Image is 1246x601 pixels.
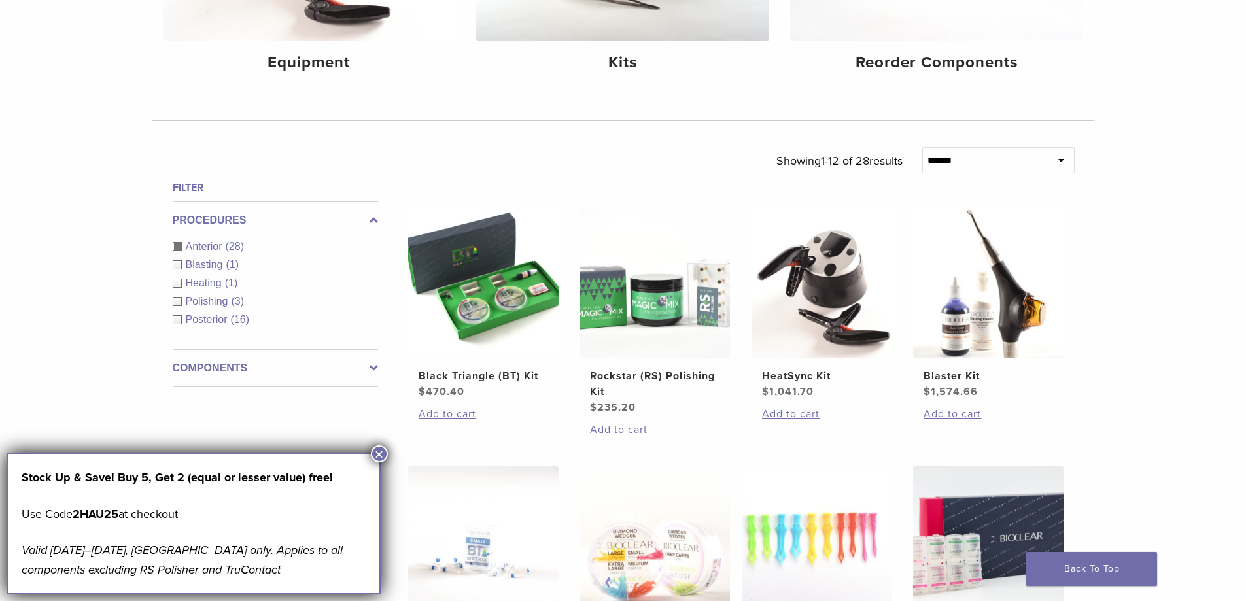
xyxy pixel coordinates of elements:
[751,207,903,400] a: HeatSync KitHeatSync Kit $1,041.70
[762,368,891,384] h2: HeatSync Kit
[186,296,232,307] span: Polishing
[407,207,560,400] a: Black Triangle (BT) KitBlack Triangle (BT) Kit $470.40
[776,147,903,175] p: Showing results
[762,385,769,398] span: $
[487,51,759,75] h4: Kits
[226,259,239,270] span: (1)
[419,406,548,422] a: Add to cart: “Black Triangle (BT) Kit”
[225,277,238,288] span: (1)
[22,504,366,524] p: Use Code at checkout
[924,385,931,398] span: $
[801,51,1073,75] h4: Reorder Components
[913,207,1064,358] img: Blaster Kit
[590,401,597,414] span: $
[924,385,978,398] bdi: 1,574.66
[186,314,231,325] span: Posterior
[912,207,1065,400] a: Blaster KitBlaster Kit $1,574.66
[579,207,731,415] a: Rockstar (RS) Polishing KitRockstar (RS) Polishing Kit $235.20
[186,277,225,288] span: Heating
[752,207,902,358] img: HeatSync Kit
[173,360,378,376] label: Components
[173,51,445,75] h4: Equipment
[419,385,426,398] span: $
[580,207,730,358] img: Rockstar (RS) Polishing Kit
[186,259,226,270] span: Blasting
[173,213,378,228] label: Procedures
[173,180,378,196] h4: Filter
[419,368,548,384] h2: Black Triangle (BT) Kit
[590,368,719,400] h2: Rockstar (RS) Polishing Kit
[231,314,249,325] span: (16)
[226,241,244,252] span: (28)
[73,507,118,521] strong: 2HAU25
[186,241,226,252] span: Anterior
[371,445,388,462] button: Close
[590,401,636,414] bdi: 235.20
[590,422,719,438] a: Add to cart: “Rockstar (RS) Polishing Kit”
[762,406,891,422] a: Add to cart: “HeatSync Kit”
[22,543,343,577] em: Valid [DATE]–[DATE], [GEOGRAPHIC_DATA] only. Applies to all components excluding RS Polisher and ...
[821,154,869,168] span: 1-12 of 28
[1026,552,1157,586] a: Back To Top
[762,385,814,398] bdi: 1,041.70
[924,368,1053,384] h2: Blaster Kit
[924,406,1053,422] a: Add to cart: “Blaster Kit”
[408,207,559,358] img: Black Triangle (BT) Kit
[419,385,464,398] bdi: 470.40
[22,470,333,485] strong: Stock Up & Save! Buy 5, Get 2 (equal or lesser value) free!
[231,296,244,307] span: (3)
